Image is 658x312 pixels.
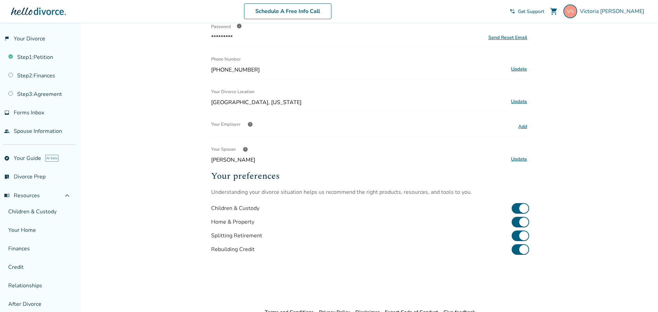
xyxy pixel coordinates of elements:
[14,109,44,116] span: Forms Inbox
[518,8,544,15] span: Get Support
[563,4,577,18] img: victoria.spearman.nunes@gmail.com
[211,24,231,30] span: Password
[4,155,10,161] span: explore
[4,192,40,199] span: Resources
[211,218,254,226] div: Home & Property
[211,66,506,74] span: [PHONE_NUMBER]
[211,188,529,196] p: Understanding your divorce situation helps us recommend the right products, resources, and tools ...
[211,204,259,212] div: Children & Custody
[211,142,236,156] span: Your Spouse
[488,34,527,41] div: Send Reset Email
[244,3,331,19] a: Schedule A Free Info Call
[63,191,71,200] span: expand_less
[510,8,544,15] a: phone_in_talkGet Support
[509,65,529,74] button: Update
[211,246,255,253] div: Rebuilding Credit
[45,155,59,162] span: AI beta
[211,156,506,164] span: [PERSON_NAME]
[509,97,529,106] button: Update
[486,34,529,41] button: Send Reset Email
[4,36,10,41] span: flag_2
[236,23,242,29] span: info
[211,99,506,106] span: [GEOGRAPHIC_DATA], [US_STATE]
[624,279,658,312] iframe: Chat Widget
[550,7,558,15] span: shopping_cart
[4,193,10,198] span: menu_book
[211,169,529,183] h2: Your preferences
[211,232,262,239] div: Splitting Retirement
[211,117,241,131] span: Your Employer
[510,9,515,14] span: phone_in_talk
[247,122,253,127] span: help
[4,174,10,179] span: list_alt_check
[211,85,254,99] span: Your Divorce Location
[4,128,10,134] span: people
[4,110,10,115] span: inbox
[243,147,248,152] span: help
[509,155,529,164] button: Update
[580,8,647,15] span: Victoria [PERSON_NAME]
[211,52,241,66] span: Phone Number
[516,122,529,131] button: Add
